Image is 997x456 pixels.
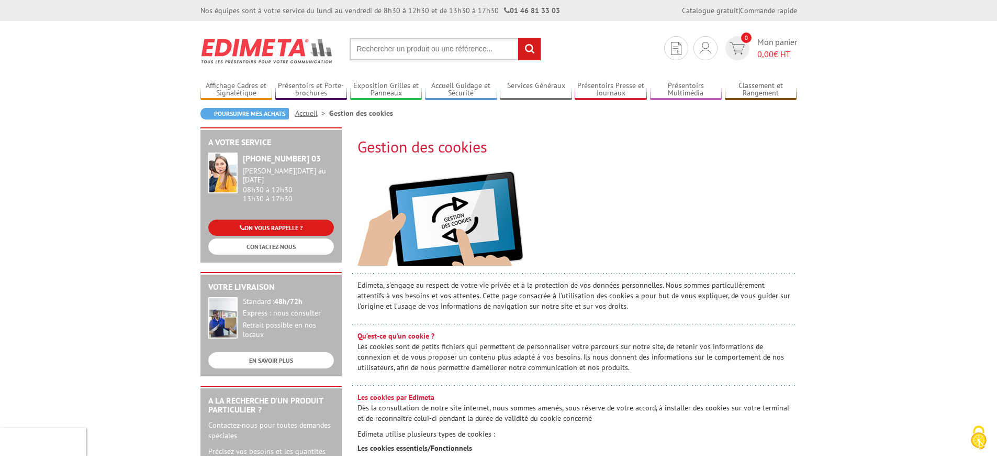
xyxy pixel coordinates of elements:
p: Les cookies sont de petits fichiers qui permettent de personnaliser votre parcours sur notre site... [357,331,792,373]
div: | [682,5,797,16]
a: ON VOUS RAPPELLE ? [208,220,334,236]
img: widget-service.jpg [208,153,238,193]
a: devis rapide 0 Mon panier 0,00€ HT [723,36,797,60]
a: CONTACTEZ-NOUS [208,238,334,255]
h2: A votre service [208,138,334,147]
a: Accueil Guidage et Sécurité [425,81,497,99]
input: Rechercher un produit ou une référence... [350,38,541,60]
h2: Gestion des cookies [357,138,797,155]
img: Cookies (fenêtre modale) [966,425,992,451]
a: Classement et Rangement [725,81,797,99]
div: Standard : [243,297,334,307]
img: cookies.jpg [357,171,524,266]
strong: 48h/72h [274,297,303,306]
a: Accueil [295,108,329,118]
img: devis rapide [671,42,681,55]
div: 08h30 à 12h30 13h30 à 17h30 [243,167,334,203]
a: Présentoirs Presse et Journaux [575,81,647,99]
div: Retrait possible en nos locaux [243,321,334,340]
a: Catalogue gratuit [682,6,738,15]
div: Express : nous consulter [243,309,334,318]
a: Présentoirs et Porte-brochures [275,81,348,99]
button: Cookies (fenêtre modale) [960,420,997,456]
span: 0 [741,32,752,43]
strong: [PHONE_NUMBER] 03 [243,153,321,164]
strong: 01 46 81 33 03 [504,6,560,15]
img: Edimeta [200,31,334,70]
div: Nos équipes sont à votre service du lundi au vendredi de 8h30 à 12h30 et de 13h30 à 17h30 [200,5,560,16]
p: Edimeta, s’engage au respect de votre vie privée et à la protection de vos données personnelles. ... [357,280,792,311]
p: Dès la consultation de notre site internet, nous sommes amenés, sous réserve de votre accord, à i... [357,392,792,424]
span: Mon panier [757,36,797,60]
input: rechercher [518,38,541,60]
a: Services Généraux [500,81,572,99]
strong: Les cookies essentiels/Fonctionnels [357,443,472,453]
div: [PERSON_NAME][DATE] au [DATE] [243,167,334,184]
img: widget-livraison.jpg [208,297,238,339]
strong: Qu’est-ce qu’un cookie ? [357,331,434,341]
a: Poursuivre mes achats [200,108,289,120]
span: 0,00 [757,49,774,59]
li: Gestion des cookies [329,108,393,118]
a: Affichage Cadres et Signalétique [200,81,273,99]
strong: Les cookies par Edimeta [357,393,434,402]
a: Commande rapide [740,6,797,15]
h2: Votre livraison [208,283,334,292]
img: devis rapide [700,42,711,55]
a: Présentoirs Multimédia [650,81,722,99]
p: Contactez-nous pour toutes demandes spéciales [208,420,334,441]
span: € HT [757,48,797,60]
a: EN SAVOIR PLUS [208,352,334,368]
h2: A la recherche d'un produit particulier ? [208,396,334,415]
p: Edimeta utilise plusieurs types de cookies : [357,429,792,439]
img: devis rapide [730,42,745,55]
a: Exposition Grilles et Panneaux [350,81,422,99]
